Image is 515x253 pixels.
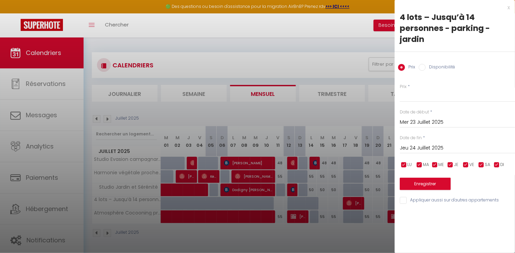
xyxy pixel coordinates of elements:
span: DI [500,162,504,168]
label: Date de fin [400,135,422,141]
span: ME [438,162,444,168]
span: VE [469,162,474,168]
span: LU [407,162,412,168]
label: Disponibilité [426,64,455,71]
button: Enregistrer [400,178,451,190]
div: x [395,3,510,12]
span: SA [485,162,490,168]
div: 4 lots – Jusqu’à 14 personnes - parking - jardin [400,12,510,45]
label: Date de début [400,109,429,115]
span: MA [423,162,429,168]
span: JE [454,162,458,168]
label: Prix [405,64,415,71]
label: Prix [400,84,407,90]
